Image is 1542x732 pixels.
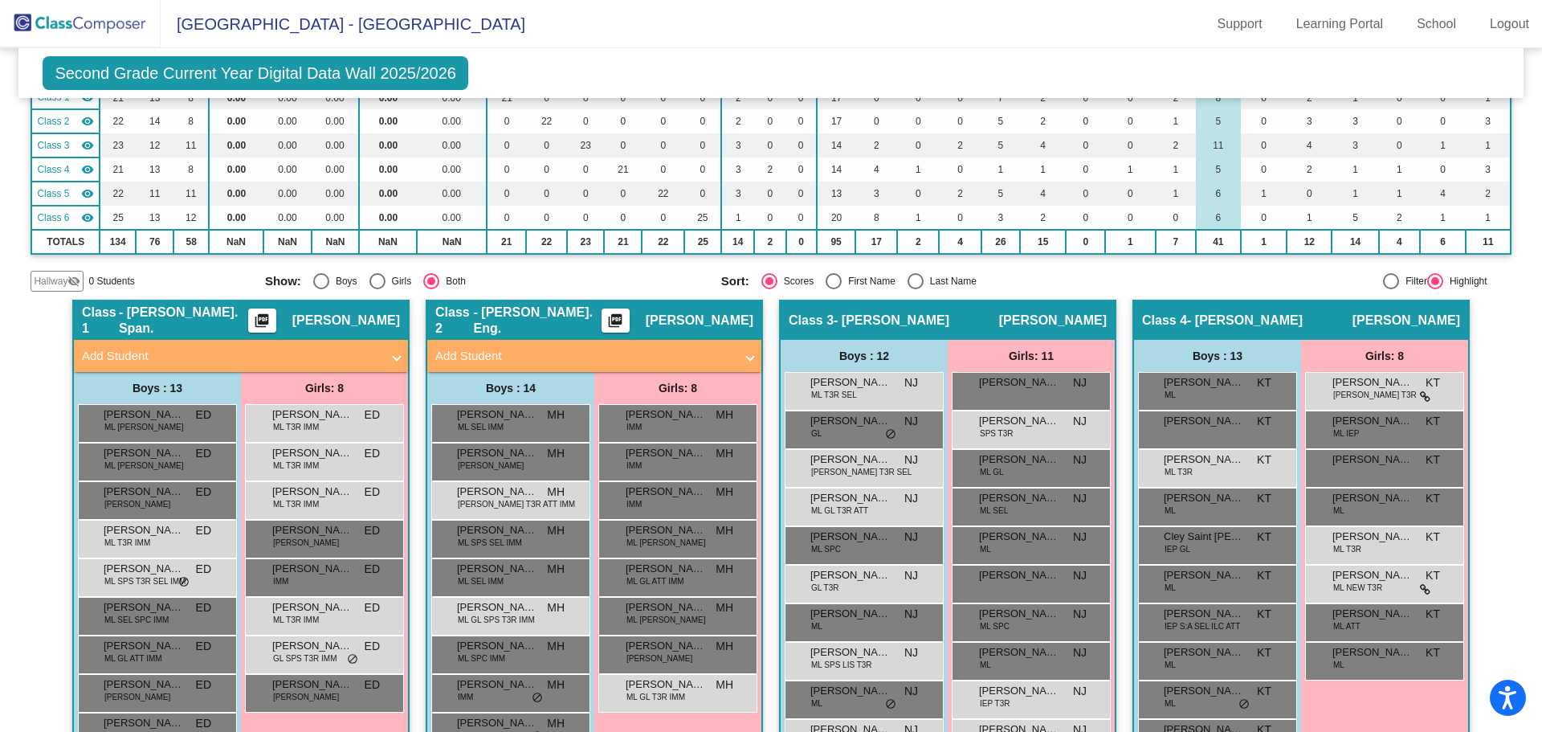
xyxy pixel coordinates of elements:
[721,230,754,254] td: 14
[948,340,1115,372] div: Girls: 11
[754,230,785,254] td: 2
[104,421,184,433] span: ML [PERSON_NAME]
[567,182,604,206] td: 0
[1332,413,1413,429] span: [PERSON_NAME]
[34,274,67,288] span: Hallway
[897,206,939,230] td: 1
[1066,230,1105,254] td: 0
[81,115,94,128] mat-icon: visibility
[721,182,754,206] td: 3
[1379,157,1420,182] td: 1
[136,182,173,206] td: 11
[173,157,209,182] td: 8
[817,230,856,254] td: 95
[81,163,94,176] mat-icon: visibility
[359,182,418,206] td: 0.00
[834,313,949,329] span: - [PERSON_NAME]
[359,206,418,230] td: 0.00
[897,133,939,157] td: 0
[100,157,136,182] td: 21
[265,273,709,289] mat-radio-group: Select an option
[81,139,94,152] mat-icon: visibility
[939,206,981,230] td: 0
[1020,133,1067,157] td: 4
[897,182,939,206] td: 0
[359,133,418,157] td: 0.00
[1066,206,1105,230] td: 0
[684,157,721,182] td: 0
[427,372,594,404] div: Boys : 14
[1187,313,1303,329] span: - [PERSON_NAME]
[1287,133,1332,157] td: 4
[1241,133,1287,157] td: 0
[786,182,817,206] td: 0
[209,206,263,230] td: 0.00
[1020,157,1067,182] td: 1
[385,274,412,288] div: Girls
[1466,206,1510,230] td: 1
[31,230,100,254] td: TOTALS
[312,230,358,254] td: NaN
[1333,389,1417,401] span: [PERSON_NAME] T3R
[1420,109,1467,133] td: 0
[427,340,761,372] mat-expansion-panel-header: Add Student
[1426,374,1440,391] span: KT
[209,109,263,133] td: 0.00
[1105,230,1155,254] td: 1
[855,157,897,182] td: 4
[721,273,1165,289] mat-radio-group: Select an option
[1066,109,1105,133] td: 0
[981,157,1020,182] td: 1
[567,109,604,133] td: 0
[855,230,897,254] td: 17
[606,313,625,335] mat-icon: picture_as_pdf
[67,275,80,288] mat-icon: visibility_off
[754,109,785,133] td: 0
[626,407,706,423] span: [PERSON_NAME]
[924,274,977,288] div: Last Name
[241,372,408,404] div: Girls: 8
[817,109,856,133] td: 17
[1164,374,1244,391] span: [PERSON_NAME]
[1332,109,1378,133] td: 3
[642,230,684,254] td: 22
[1399,274,1427,288] div: Filter
[604,206,642,230] td: 0
[604,133,642,157] td: 0
[1332,206,1378,230] td: 5
[329,274,357,288] div: Boys
[417,133,487,157] td: 0.00
[104,445,184,461] span: [PERSON_NAME]
[209,230,263,254] td: NaN
[81,211,94,224] mat-icon: visibility
[1379,109,1420,133] td: 0
[435,347,734,366] mat-panel-title: Add Student
[1287,182,1332,206] td: 0
[1332,374,1413,391] span: [PERSON_NAME]
[37,138,69,153] span: Class 3
[312,182,358,206] td: 0.00
[526,206,567,230] td: 0
[526,157,567,182] td: 0
[263,133,312,157] td: 0.00
[526,230,567,254] td: 22
[173,133,209,157] td: 11
[1379,182,1420,206] td: 1
[1142,313,1187,329] span: Class 4
[721,206,754,230] td: 1
[209,182,263,206] td: 0.00
[1156,230,1196,254] td: 7
[547,407,565,423] span: MH
[810,374,891,391] span: [PERSON_NAME]
[1241,109,1287,133] td: 0
[817,206,856,230] td: 20
[684,206,721,230] td: 25
[979,413,1059,429] span: [PERSON_NAME]
[1105,206,1155,230] td: 0
[897,230,939,254] td: 2
[939,157,981,182] td: 0
[487,230,526,254] td: 21
[817,157,856,182] td: 14
[567,133,604,157] td: 23
[684,230,721,254] td: 25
